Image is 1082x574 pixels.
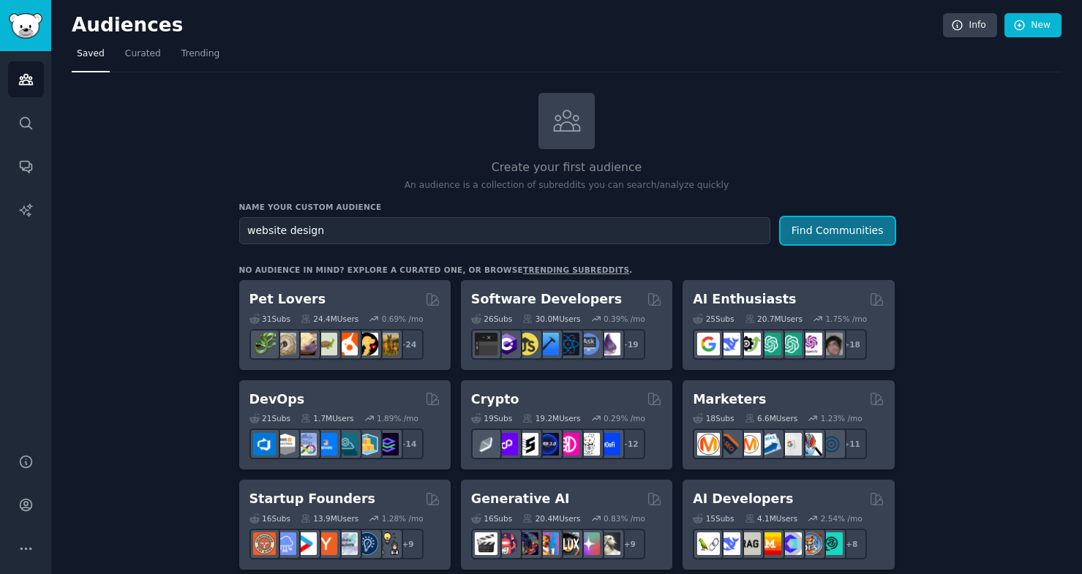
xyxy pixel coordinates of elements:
span: Trending [181,48,219,61]
span: Curated [125,48,161,61]
div: 1.28 % /mo [382,513,424,524]
img: chatgpt_promptDesign [759,333,781,355]
div: + 9 [393,529,424,559]
div: 21 Sub s [249,413,290,423]
h2: Generative AI [471,490,570,508]
div: + 12 [615,428,645,459]
img: GoogleGeminiAI [697,333,720,355]
span: Saved [77,48,105,61]
div: 31 Sub s [249,314,290,324]
div: 16 Sub s [471,513,512,524]
img: CryptoNews [577,433,600,456]
a: trending subreddits [523,265,629,274]
a: Trending [176,42,225,72]
img: DeepSeek [718,532,740,555]
div: 16 Sub s [249,513,290,524]
img: software [475,333,497,355]
img: chatgpt_prompts_ [779,333,802,355]
div: 30.0M Users [522,314,580,324]
img: bigseo [718,433,740,456]
div: + 14 [393,428,424,459]
div: 20.7M Users [745,314,803,324]
img: indiehackers [335,532,358,555]
div: 19 Sub s [471,413,512,423]
h2: Pet Lovers [249,290,326,309]
div: No audience in mind? Explore a curated one, or browse . [239,265,633,275]
button: Find Communities [781,217,895,244]
img: learnjavascript [516,333,538,355]
input: Pick a short name, like "Digital Marketers" or "Movie-Goers" [239,217,770,244]
img: reactnative [557,333,579,355]
img: MistralAI [759,532,781,555]
div: + 9 [615,529,645,559]
h2: Create your first audience [239,159,895,177]
img: platformengineering [335,433,358,456]
img: AWS_Certified_Experts [274,433,296,456]
img: content_marketing [697,433,720,456]
img: iOSProgramming [536,333,559,355]
img: DevOpsLinks [315,433,337,456]
img: deepdream [516,532,538,555]
img: csharp [495,333,518,355]
h2: AI Developers [693,490,793,508]
a: Curated [120,42,166,72]
img: MarketingResearch [800,433,822,456]
img: herpetology [253,333,276,355]
img: cockatiel [335,333,358,355]
div: 18 Sub s [693,413,734,423]
div: 0.29 % /mo [604,413,645,423]
a: Info [943,13,997,38]
img: OnlineMarketing [820,433,843,456]
img: leopardgeckos [294,333,317,355]
img: Entrepreneurship [356,532,378,555]
img: Emailmarketing [759,433,781,456]
img: SaaS [274,532,296,555]
img: web3 [536,433,559,456]
img: turtle [315,333,337,355]
h3: Name your custom audience [239,202,895,212]
div: + 8 [836,529,867,559]
div: + 19 [615,329,645,360]
a: Saved [72,42,110,72]
div: 1.89 % /mo [377,413,418,423]
img: Rag [738,532,761,555]
img: AItoolsCatalog [738,333,761,355]
div: 24.4M Users [301,314,358,324]
div: 2.54 % /mo [821,513,863,524]
h2: Crypto [471,390,519,409]
div: 26 Sub s [471,314,512,324]
img: dogbreed [376,333,399,355]
img: azuredevops [253,433,276,456]
img: growmybusiness [376,532,399,555]
div: 0.39 % /mo [604,314,645,324]
div: 1.7M Users [301,413,354,423]
img: starryai [577,532,600,555]
div: 0.83 % /mo [604,513,645,524]
img: aivideo [475,532,497,555]
img: 0xPolygon [495,433,518,456]
img: llmops [800,532,822,555]
img: googleads [779,433,802,456]
p: An audience is a collection of subreddits you can search/analyze quickly [239,179,895,192]
img: ballpython [274,333,296,355]
img: OpenAIDev [800,333,822,355]
img: ArtificalIntelligence [820,333,843,355]
img: defi_ [598,433,620,456]
a: New [1004,13,1062,38]
img: PetAdvice [356,333,378,355]
h2: Startup Founders [249,490,375,508]
h2: Marketers [693,390,766,409]
div: 1.75 % /mo [825,314,867,324]
div: + 11 [836,428,867,459]
img: OpenSourceAI [779,532,802,555]
div: 6.6M Users [745,413,798,423]
div: + 18 [836,329,867,360]
img: AIDevelopersSociety [820,532,843,555]
h2: DevOps [249,390,305,409]
img: startup [294,532,317,555]
img: sdforall [536,532,559,555]
img: dalle2 [495,532,518,555]
img: ycombinator [315,532,337,555]
h2: Software Developers [471,290,622,309]
div: 20.4M Users [522,513,580,524]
